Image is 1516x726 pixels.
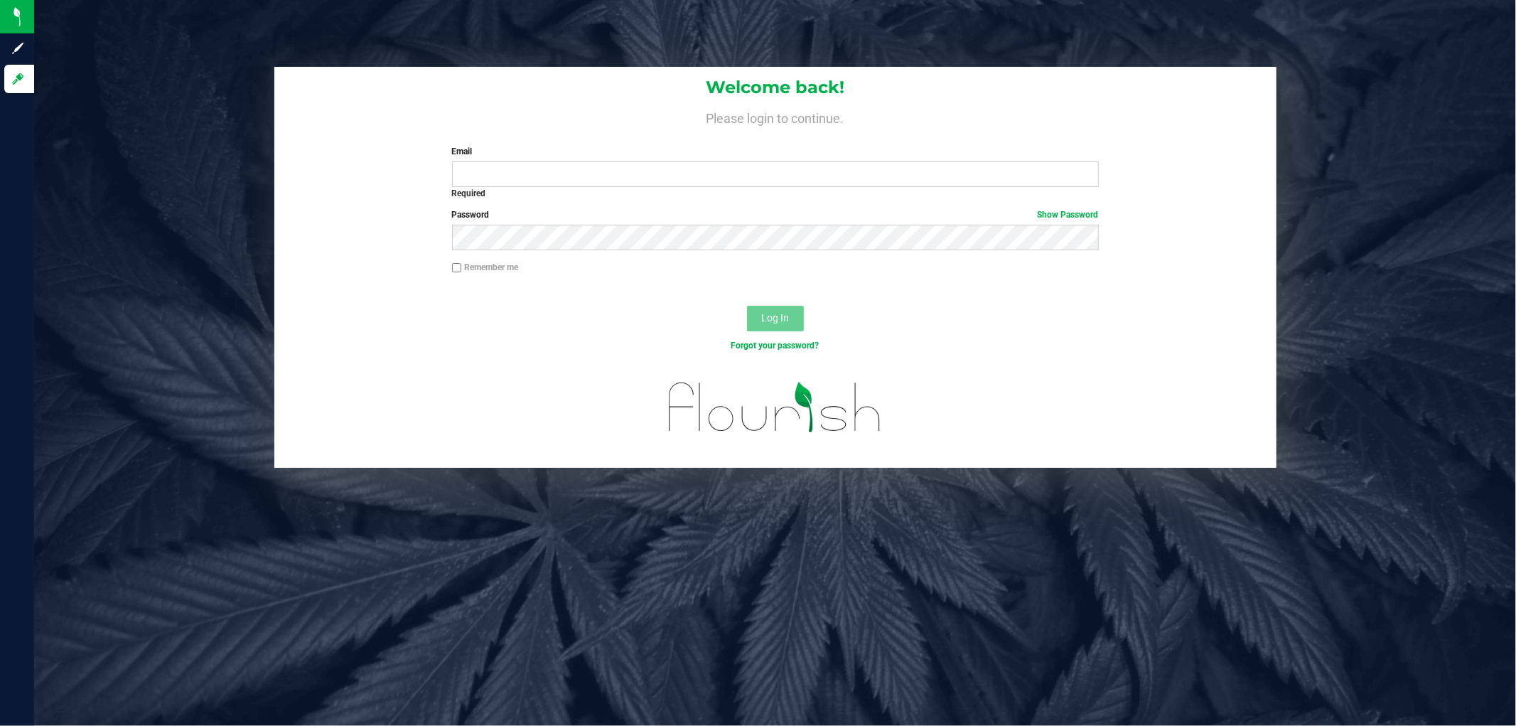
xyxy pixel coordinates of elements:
[761,312,789,324] span: Log In
[274,78,1276,97] h1: Welcome back!
[1038,210,1099,220] a: Show Password
[452,210,490,220] span: Password
[452,145,1099,158] label: Email
[452,188,486,198] strong: Required
[274,108,1276,125] h4: Please login to continue.
[452,261,519,274] label: Remember me
[747,306,804,331] button: Log In
[11,72,25,86] inline-svg: Log in
[452,263,462,273] input: Remember me
[731,341,819,351] a: Forgot your password?
[11,41,25,55] inline-svg: Sign up
[650,367,901,447] img: flourish_logo.svg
